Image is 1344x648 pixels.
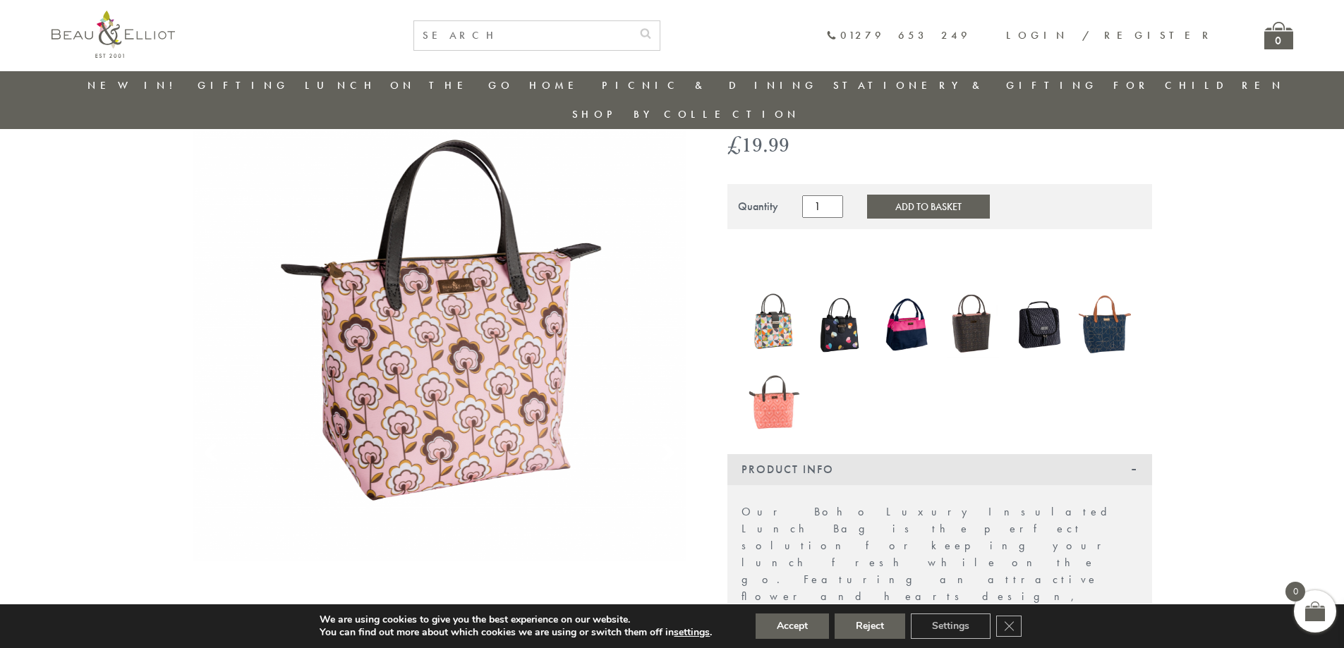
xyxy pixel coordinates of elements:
[87,78,182,92] a: New in!
[749,362,801,430] img: Insulated 7L Luxury Lunch Bag
[414,21,631,50] input: SEARCH
[52,11,175,58] img: logo
[198,78,289,92] a: Gifting
[826,30,971,42] a: 01279 653 249
[1113,78,1285,92] a: For Children
[572,107,800,121] a: Shop by collection
[727,130,741,159] span: £
[814,294,866,358] a: Emily Heart Insulated Lunch Bag
[1012,291,1065,358] img: Manhattan Larger Lunch Bag
[305,78,514,92] a: Lunch On The Go
[911,613,991,639] button: Settings
[320,626,712,639] p: You can find out more about which cookies we are using or switch them off in .
[320,613,712,626] p: We are using cookies to give you the best experience on our website.
[880,291,933,361] a: Colour Block Insulated Lunch Bag
[1012,291,1065,361] a: Manhattan Larger Lunch Bag
[529,78,586,92] a: Home
[833,78,1098,92] a: Stationery & Gifting
[1006,28,1215,42] a: Login / Register
[1079,290,1131,362] a: Navy 7L Luxury Insulated Lunch Bag
[756,613,829,639] button: Accept
[814,294,866,355] img: Emily Heart Insulated Lunch Bag
[1264,22,1293,49] a: 0
[802,195,843,218] input: Product quantity
[1285,582,1305,601] span: 0
[749,362,801,433] a: Insulated 7L Luxury Lunch Bag
[749,291,801,361] a: Carnaby Bloom Insulated Lunch Handbag
[947,291,999,358] img: Dove Insulated Lunch Bag
[1079,290,1131,359] img: Navy 7L Luxury Insulated Lunch Bag
[727,130,789,159] bdi: 19.99
[193,67,686,561] img: Boho Luxury lunch bag
[602,78,818,92] a: Picnic & Dining
[867,195,990,219] button: Add to Basket
[749,291,801,358] img: Carnaby Bloom Insulated Lunch Handbag
[947,291,999,361] a: Dove Insulated Lunch Bag
[725,238,1155,271] iframe: Secure express checkout frame
[738,200,778,213] div: Quantity
[835,613,905,639] button: Reject
[996,616,1022,637] button: Close GDPR Cookie Banner
[727,454,1152,485] div: Product Info
[674,626,710,639] button: settings
[880,291,933,358] img: Colour Block Insulated Lunch Bag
